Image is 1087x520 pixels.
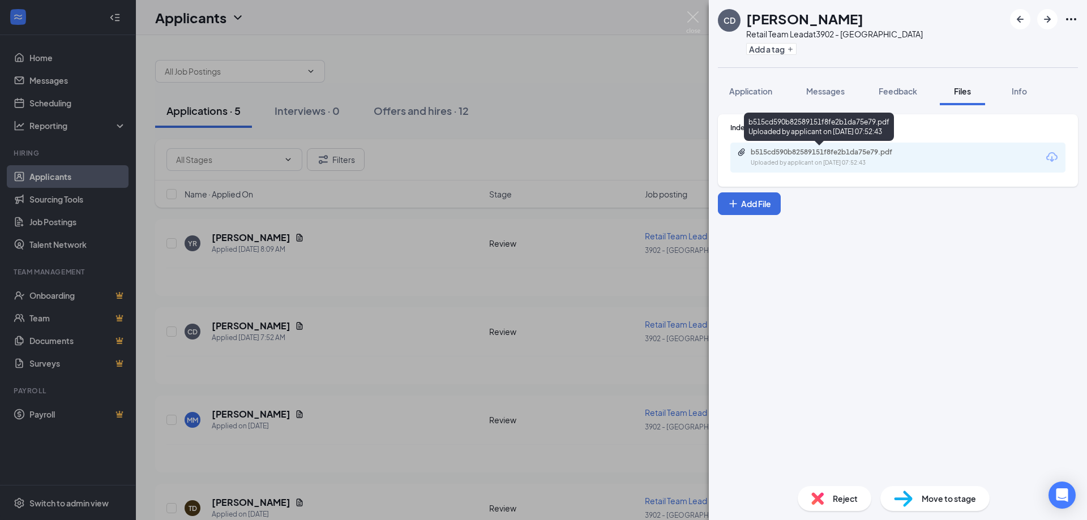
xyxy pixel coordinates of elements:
[746,28,923,40] div: Retail Team Lead at 3902 - [GEOGRAPHIC_DATA]
[727,198,739,209] svg: Plus
[833,492,858,505] span: Reject
[1037,9,1058,29] button: ArrowRight
[729,86,772,96] span: Application
[730,123,1065,132] div: Indeed Resume
[746,9,863,28] h1: [PERSON_NAME]
[1045,151,1059,164] svg: Download
[737,148,746,157] svg: Paperclip
[1049,482,1076,509] div: Open Intercom Messenger
[751,158,921,167] div: Uploaded by applicant on [DATE] 07:52:43
[1010,9,1030,29] button: ArrowLeftNew
[787,46,794,53] svg: Plus
[1064,12,1078,26] svg: Ellipses
[744,113,894,141] div: b515cd590b82589151f8fe2b1da75e79.pdf Uploaded by applicant on [DATE] 07:52:43
[806,86,845,96] span: Messages
[1013,12,1027,26] svg: ArrowLeftNew
[922,492,976,505] span: Move to stage
[879,86,917,96] span: Feedback
[737,148,921,167] a: Paperclipb515cd590b82589151f8fe2b1da75e79.pdfUploaded by applicant on [DATE] 07:52:43
[954,86,971,96] span: Files
[1041,12,1054,26] svg: ArrowRight
[1012,86,1027,96] span: Info
[718,192,781,215] button: Add FilePlus
[746,43,797,55] button: PlusAdd a tag
[751,148,909,157] div: b515cd590b82589151f8fe2b1da75e79.pdf
[724,15,735,26] div: CD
